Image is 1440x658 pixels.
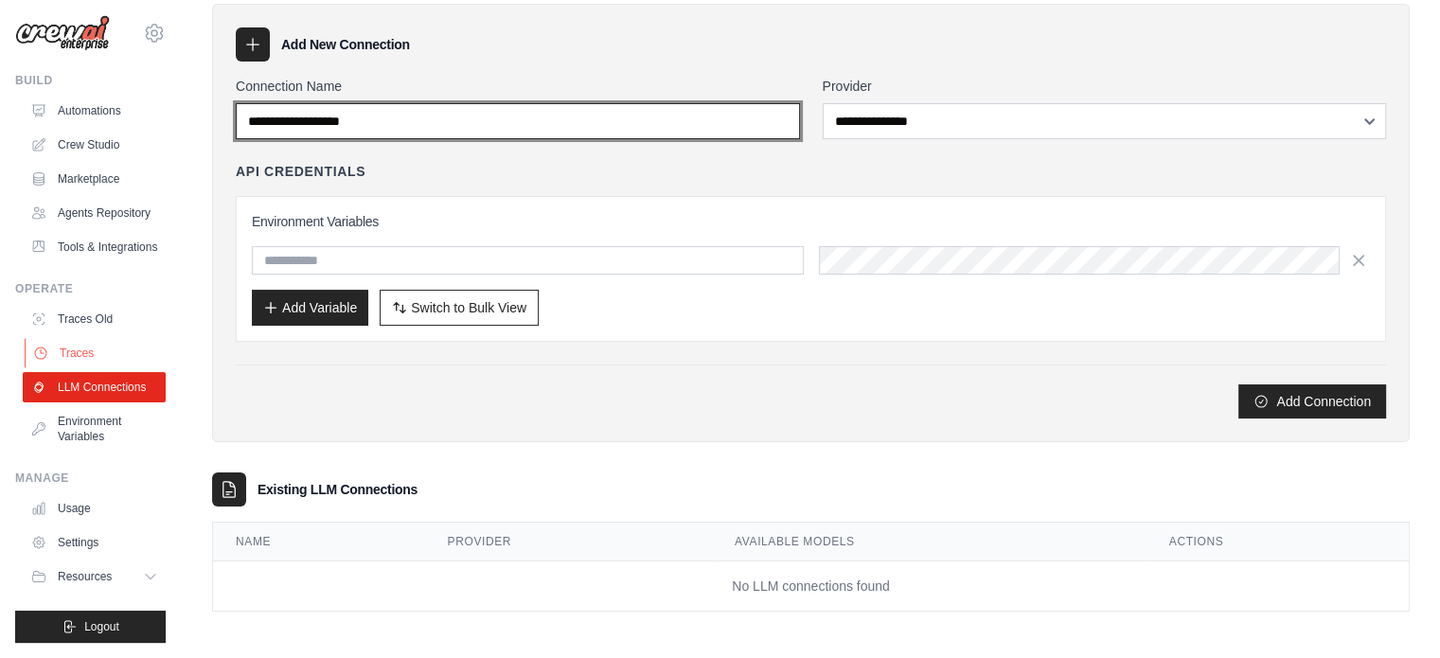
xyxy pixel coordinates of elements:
h3: Existing LLM Connections [258,480,418,499]
a: Traces [25,338,168,368]
a: Traces Old [23,304,166,334]
h3: Environment Variables [252,212,1370,231]
label: Connection Name [236,77,800,96]
a: Environment Variables [23,406,166,452]
img: Logo [15,15,110,51]
button: Add Variable [252,290,368,326]
label: Provider [823,77,1387,96]
th: Provider [425,523,712,561]
div: Operate [15,281,166,296]
span: Switch to Bulk View [411,298,526,317]
th: Name [213,523,425,561]
th: Available Models [712,523,1147,561]
a: Usage [23,493,166,524]
a: Marketplace [23,164,166,194]
a: Tools & Integrations [23,232,166,262]
button: Add Connection [1238,384,1386,418]
button: Switch to Bulk View [380,290,539,326]
button: Resources [23,561,166,592]
a: Crew Studio [23,130,166,160]
div: Build [15,73,166,88]
a: LLM Connections [23,372,166,402]
h4: API Credentials [236,162,365,181]
span: Logout [84,619,119,634]
th: Actions [1147,523,1409,561]
span: Resources [58,569,112,584]
a: Automations [23,96,166,126]
a: Settings [23,527,166,558]
h3: Add New Connection [281,35,410,54]
div: Manage [15,471,166,486]
a: Agents Repository [23,198,166,228]
td: No LLM connections found [213,561,1409,612]
button: Logout [15,611,166,643]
